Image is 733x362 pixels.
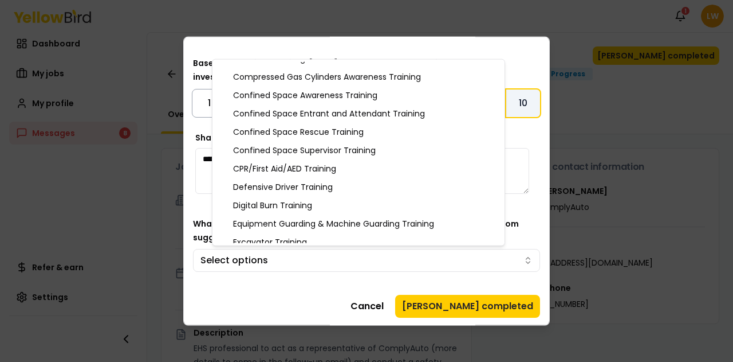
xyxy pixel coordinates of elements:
[215,159,502,178] div: CPR/First Aid/AED Training
[215,178,502,196] div: Defensive Driver Training
[215,68,502,86] div: Compressed Gas Cylinders Awareness Training
[215,123,502,141] div: Confined Space Rescue Training
[215,104,502,123] div: Confined Space Entrant and Attendant Training
[215,196,502,215] div: Digital Burn Training
[215,86,502,104] div: Confined Space Awareness Training
[215,233,502,251] div: Excavator Training
[215,215,502,233] div: Equipment Guarding & Machine Guarding Training
[215,141,502,159] div: Confined Space Supervisor Training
